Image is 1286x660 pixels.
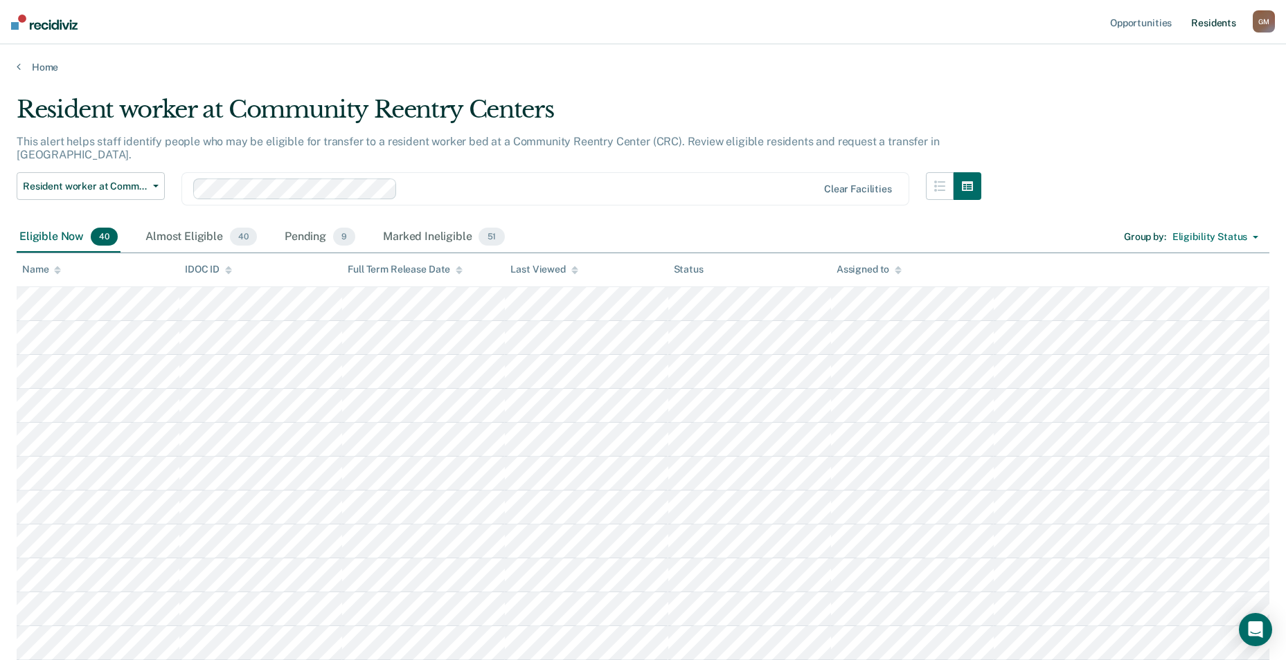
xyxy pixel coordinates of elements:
span: 40 [230,228,257,246]
div: Clear facilities [824,183,892,195]
div: Full Term Release Date [348,264,463,275]
div: Name [22,264,61,275]
div: Eligible Now [17,222,120,253]
div: Pending [282,222,358,253]
div: Eligibility Status [1172,231,1247,243]
div: Group by : [1124,231,1166,243]
div: Assigned to [837,264,902,275]
p: This alert helps staff identify people who may be eligible for transfer to a resident worker bed ... [17,135,939,161]
span: 9 [333,228,355,246]
div: Last Viewed [510,264,578,275]
div: Marked Ineligible [380,222,507,253]
div: Almost Eligible [143,222,260,253]
div: Open Intercom Messenger [1239,613,1272,646]
div: Status [674,264,704,275]
div: IDOC ID [185,264,232,275]
span: Resident worker at Community Reentry Centers [23,181,148,192]
span: 51 [479,228,504,246]
div: Resident worker at Community Reentry Centers [17,95,981,135]
a: Home [17,61,1269,73]
div: G M [1253,10,1275,33]
span: 40 [91,228,118,246]
img: Recidiviz [11,15,78,30]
